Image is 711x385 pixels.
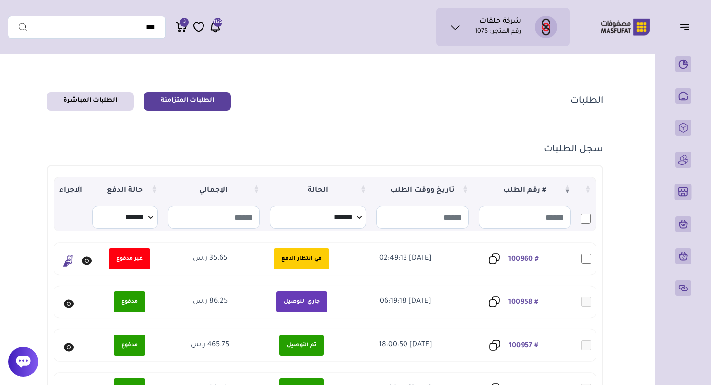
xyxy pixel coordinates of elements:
[379,255,432,263] span: [DATE] 02:49:13
[279,335,324,356] span: تم التوصيل
[371,177,473,204] th: تاريخ ووقت الطلب : activate to sort column ascending
[265,177,372,204] th: الحالة : activate to sort column ascending
[535,16,557,38] img: شركة حلقات
[274,248,329,269] span: في انتظار الدفع
[163,177,265,204] div: الإجمالي
[371,177,473,204] div: تاريخ ووقت الطلب
[544,144,603,156] h1: سجل الطلبات
[183,18,186,27] span: 3
[54,177,87,204] th: الاجراء : activate to sort column ascending
[213,18,222,27] span: 1125
[508,298,538,306] a: # 100958
[570,96,603,107] h1: الطلبات
[171,243,249,275] td: 35.65 ر.س
[379,341,432,349] span: [DATE] 18:00:50
[276,291,327,312] span: جاري التوصيل
[576,177,596,204] th: : activate to sort column ascending
[474,177,576,204] div: # رقم الطلب
[54,177,87,204] div: الاجراء
[109,248,150,269] span: غير مدفوع
[171,286,249,318] td: 86.25 ر.س
[479,17,521,27] h1: شركة حلقات
[176,21,188,33] a: 3
[594,17,657,37] img: Logo
[474,177,576,204] th: # رقم الطلب : activate to sort column ascending
[508,255,539,263] a: # 100960
[163,177,265,204] th: الإجمالي : activate to sort column ascending
[47,92,134,111] a: الطلبات المباشرة
[265,177,372,204] div: الحالة
[171,329,249,361] td: 465.75 ر.س
[475,27,521,37] p: رقم المتجر : 1075
[509,342,538,350] a: # 100957
[87,177,162,204] div: حالة الدفع
[380,298,431,306] span: [DATE] 06:19:18
[144,92,231,111] a: الطلبات المتزامنة
[209,21,221,33] a: 1125
[114,335,145,356] span: مدفوع
[114,291,145,312] span: مدفوع
[87,177,162,204] th: حالة الدفع : activate to sort column ascending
